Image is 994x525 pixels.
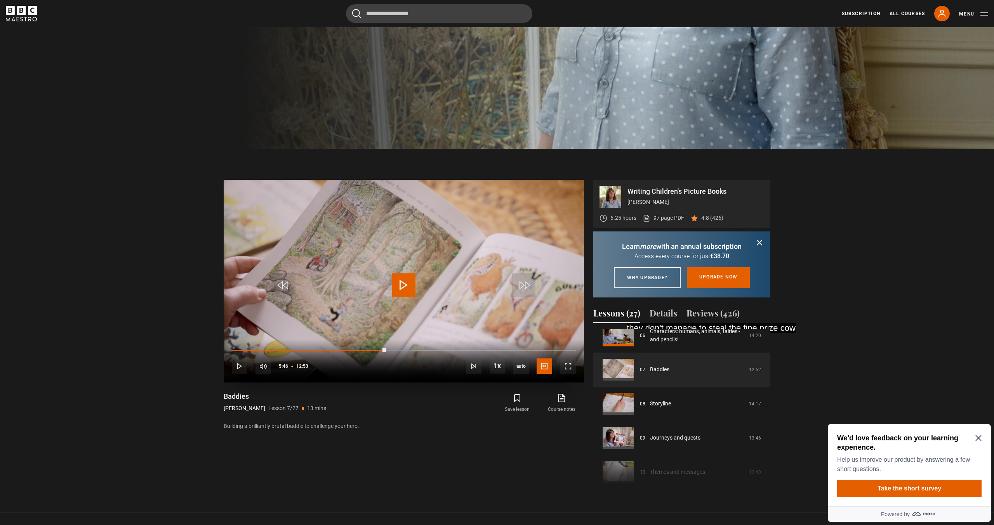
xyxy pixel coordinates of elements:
[842,10,880,17] a: Subscription
[346,4,532,23] input: Search
[701,214,723,222] p: 4.8 (426)
[650,365,669,374] a: Baddies
[56,71,107,78] span: 15€ welcome bonus!
[90,105,133,111] span: Sign up with Apple
[3,85,166,101] a: Powered by maze
[268,404,299,412] p: Lesson 7/27
[650,307,677,323] button: Details
[513,358,529,374] span: auto
[232,350,576,351] div: Progress Bar
[3,105,22,111] img: Email
[22,105,65,111] span: Sign up with Email
[3,50,31,56] span: See savings
[640,242,656,250] i: more
[495,392,539,414] button: Save lesson
[3,70,31,75] span: Sign up now
[307,404,326,412] p: 13 mins
[224,180,584,382] video-js: Video Player
[650,327,744,344] a: Characters: humans, animals, fairies - and pencils!
[291,363,293,369] span: -
[687,267,750,288] a: Upgrade now
[71,105,90,111] img: Apple
[12,12,154,31] h2: We'd love feedback on your learning experience.
[610,214,636,222] p: 6.25 hours
[650,434,700,442] a: Journeys and quests
[3,97,32,103] img: Facebook
[3,88,26,94] img: Google
[490,358,505,374] button: Playback Rate
[296,359,308,373] span: 12:53
[3,76,31,82] span: Sign up now
[603,241,761,252] p: Learn with an annual subscription
[593,307,640,323] button: Lessons (27)
[12,34,154,53] p: Help us improve our product by answering a few short questions.
[224,392,326,401] h1: Baddies
[890,10,925,17] a: All Courses
[26,88,72,94] span: Sign up with Google
[513,358,529,374] div: Current quality: 720p
[3,63,17,68] span: Log in
[643,214,684,222] a: 97 page PDF
[6,6,37,21] svg: BBC Maestro
[3,3,166,101] div: Optional study invitation
[224,422,584,430] p: Building a brilliantly brutal baddie to challenge your hero.
[537,358,552,374] button: Captions
[68,104,136,113] button: Sign up with Apple
[540,392,584,414] a: Course notes
[627,188,764,195] p: Writing Children's Picture Books
[603,252,761,261] p: Access every course for just
[686,307,740,323] button: Reviews (426)
[627,198,764,206] p: [PERSON_NAME]
[466,358,481,374] button: Next Lesson
[32,97,85,103] span: Sign up with Facebook
[614,267,681,288] a: Why upgrade?
[12,59,157,76] button: Take the short survey
[224,404,265,412] p: [PERSON_NAME]
[279,359,288,373] span: 5:46
[959,10,988,18] button: Toggle navigation
[352,9,361,19] button: Submit the search query
[255,358,271,374] button: Mute
[151,14,157,20] button: Close Maze Prompt
[650,400,671,408] a: Storyline
[710,252,729,260] span: €38.70
[232,358,247,374] button: Play
[560,358,576,374] button: Fullscreen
